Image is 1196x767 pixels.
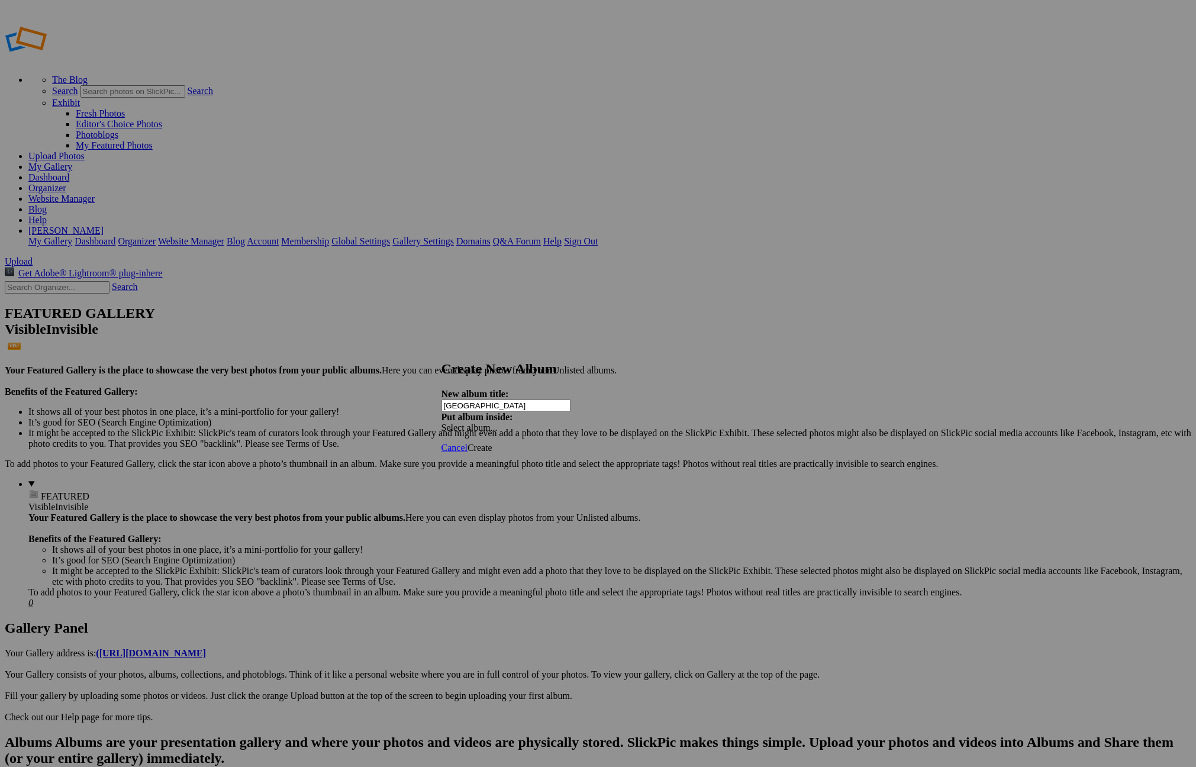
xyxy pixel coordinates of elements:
[468,443,492,453] span: Create
[441,361,755,377] h2: Create New Album
[441,443,468,453] a: Cancel
[441,412,513,422] strong: Put album inside:
[441,389,509,399] strong: New album title:
[441,423,498,433] span: Select album...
